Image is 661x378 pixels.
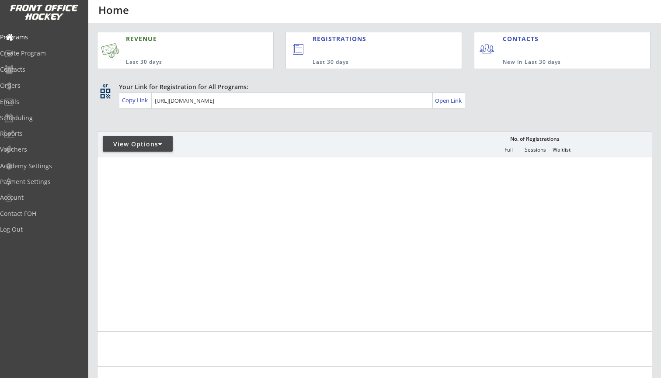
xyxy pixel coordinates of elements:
div: REVENUE [126,35,232,43]
div: Copy Link [122,96,150,104]
div: Open Link [435,97,463,104]
div: qr [100,83,110,88]
div: New in Last 30 days [503,59,609,66]
div: Last 30 days [126,59,232,66]
div: Your Link for Registration for All Programs: [119,83,625,91]
div: Sessions [522,147,548,153]
div: Full [495,147,522,153]
div: Waitlist [548,147,574,153]
a: Open Link [435,94,463,107]
div: No. of Registrations [508,136,562,142]
div: REGISTRATIONS [313,35,422,43]
div: Last 30 days [313,59,426,66]
div: CONTACTS [503,35,543,43]
button: qr_code [99,87,112,100]
div: View Options [103,140,173,149]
